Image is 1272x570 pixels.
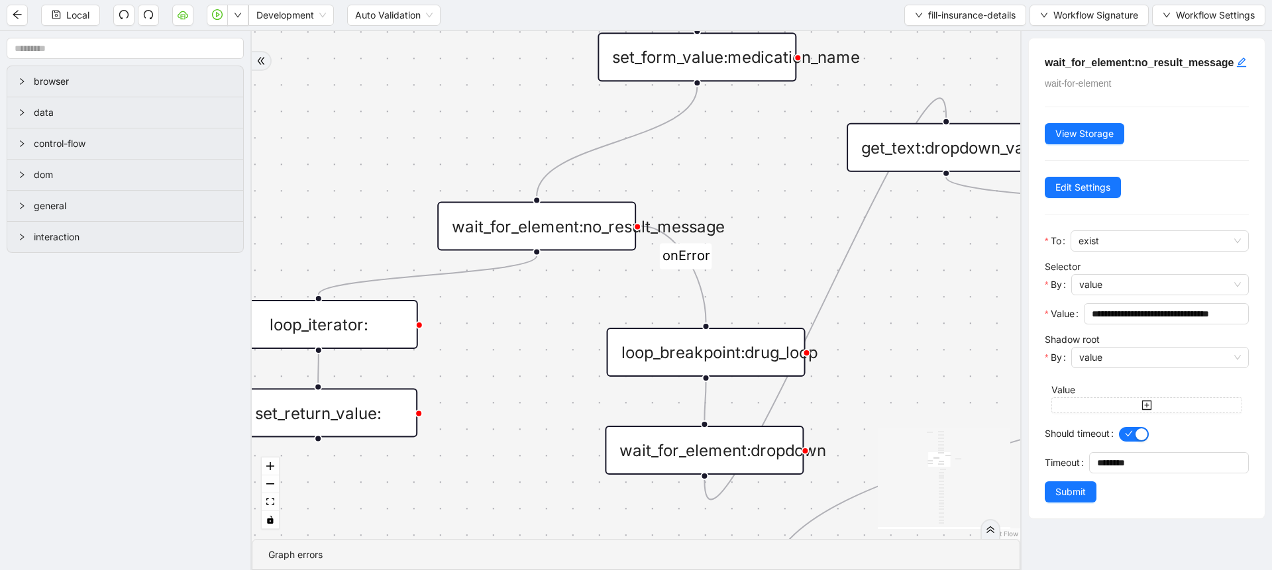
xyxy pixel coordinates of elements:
div: wait_for_element:dropdown [605,426,804,475]
span: down [1040,11,1048,19]
div: Graph errors [268,547,1004,562]
span: wait-for-element [1045,78,1111,89]
span: value [1079,275,1241,295]
span: interaction [34,230,233,244]
span: Edit Settings [1055,180,1110,195]
span: edit [1236,57,1247,68]
div: set_return_value: [219,389,417,438]
span: save [52,10,61,19]
button: zoom out [262,475,279,493]
label: Selector [1045,261,1081,272]
button: undo [113,5,134,26]
span: redo [143,9,154,20]
span: Should timeout [1045,426,1110,441]
button: cloud-server [172,5,193,26]
span: dom [34,167,233,182]
span: right [18,140,26,148]
button: downfill-insurance-details [904,5,1026,26]
span: plus-circle [301,457,335,491]
div: data [7,97,243,128]
span: undo [119,9,129,20]
button: play-circle [207,5,228,26]
button: zoom in [262,457,279,475]
a: React Flow attribution [984,530,1018,538]
div: wait_for_element:no_result_message [437,202,636,251]
button: downWorkflow Settings [1152,5,1265,26]
span: fill-insurance-details [928,8,1016,23]
span: cloud-server [178,9,188,20]
div: loop_breakpoint:drug_loop [607,328,806,377]
label: Shadow root [1045,334,1100,345]
g: Edge from wait_for_element:dropdown to get_text:dropdown_values [704,98,946,499]
span: View Storage [1055,126,1114,141]
span: general [34,199,233,213]
span: Development [256,5,326,25]
span: Local [66,8,89,23]
div: control-flow [7,128,243,159]
span: By [1051,350,1062,365]
span: control-flow [34,136,233,151]
g: Edge from loop_iterator: to set_return_value: [318,354,319,383]
button: arrow-left [7,5,28,26]
h5: wait_for_element:no_result_message [1045,54,1249,71]
button: fit view [262,493,279,511]
span: Value [1051,307,1075,321]
button: Edit Settings [1045,177,1121,198]
span: right [18,109,26,117]
g: Edge from set_form_value:medication_name to wait_for_element:no_result_message [537,87,697,196]
span: Timeout [1045,455,1080,470]
span: double-right [256,56,266,66]
span: Workflow Settings [1176,8,1255,23]
button: View Storage [1045,123,1124,144]
span: right [18,233,26,241]
div: general [7,191,243,221]
span: plus-square [1141,400,1152,410]
div: loop_iterator: [219,300,418,349]
div: dom [7,160,243,190]
button: saveLocal [41,5,100,26]
span: down [1163,11,1171,19]
div: set_form_value:medication_name [598,32,796,81]
span: play-circle [212,9,223,20]
span: Auto Validation [355,5,433,25]
button: down [227,5,248,26]
span: browser [34,74,233,89]
g: Edge from loop_breakpoint:drug_loop to wait_for_element:dropdown [704,382,706,420]
button: Submit [1045,481,1096,502]
span: data [34,105,233,120]
span: exist [1079,231,1241,251]
span: Submit [1055,485,1086,499]
button: toggle interactivity [262,511,279,529]
span: down [234,11,242,19]
span: double-right [986,525,995,534]
span: right [18,77,26,85]
span: right [18,171,26,179]
button: plus-square [1051,397,1242,413]
div: browser [7,66,243,97]
g: Edge from wait_for_element:no_result_message to loop_iterator: [319,256,537,295]
span: down [915,11,923,19]
span: value [1079,348,1241,367]
div: set_return_value:plus-circle [219,389,417,438]
span: Workflow Signature [1053,8,1138,23]
div: click to edit id [1236,54,1247,70]
div: interaction [7,222,243,252]
div: get_text:dropdown_values [847,123,1045,172]
span: right [18,202,26,210]
button: redo [138,5,159,26]
span: arrow-left [12,9,23,20]
span: By [1051,277,1062,292]
span: To [1051,234,1061,248]
button: downWorkflow Signature [1030,5,1149,26]
div: Value [1051,383,1242,397]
